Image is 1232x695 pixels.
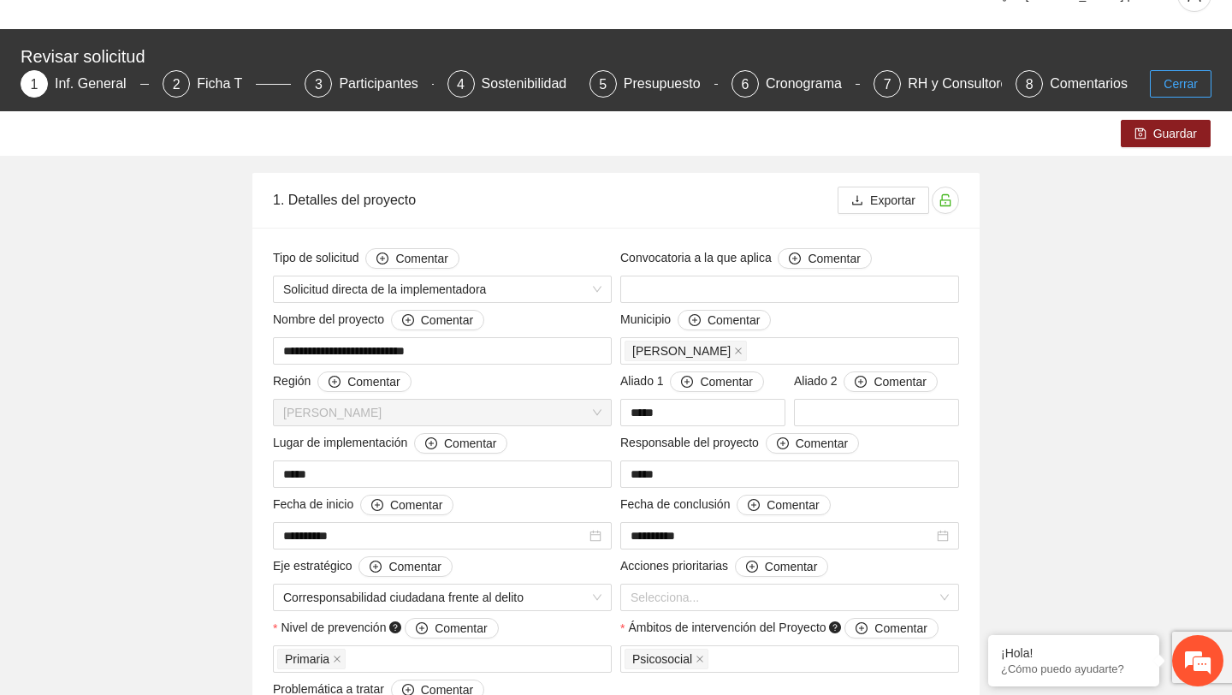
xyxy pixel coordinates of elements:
div: ¡Hola! [1001,646,1146,660]
span: Responsable del proyecto [620,433,859,454]
span: Solicitud directa de la implementadora [283,276,601,302]
span: 4 [457,77,465,92]
div: RH y Consultores [908,70,1028,98]
div: 6Cronograma [731,70,860,98]
div: Chatee con nosotros ahora [89,87,287,110]
button: Fecha de conclusión [737,495,830,515]
span: Cerrar [1164,74,1198,93]
div: Comentarios [1050,70,1128,98]
button: Aliado 1 [670,371,763,392]
button: downloadExportar [838,187,929,214]
span: Convocatoria a la que aplica [620,248,872,269]
button: Ámbitos de intervención del Proyecto question-circle [844,618,938,639]
button: Aliado 2 [844,371,937,392]
span: plus-circle [777,437,789,451]
span: Comentar [435,619,487,638]
span: plus-circle [748,499,760,513]
span: 1 [31,77,38,92]
span: plus-circle [746,561,758,574]
span: 3 [315,77,323,92]
p: ¿Cómo puedo ayudarte? [1001,662,1146,675]
button: Fecha de inicio [360,495,453,515]
span: 6 [741,77,749,92]
div: 8Comentarios [1016,70,1128,98]
button: Responsable del proyecto [766,433,859,454]
button: Municipio [678,310,771,330]
div: 3Participantes [305,70,433,98]
span: plus-circle [856,622,868,636]
span: Corresponsabilidad ciudadana frente al delito [283,585,601,610]
span: plus-circle [370,561,382,574]
button: Nombre del proyecto [391,310,484,330]
span: Comentar [874,619,927,638]
div: Cronograma [766,70,856,98]
textarea: Escriba su mensaje y pulse “Intro” [9,467,326,527]
span: Guardar [1153,124,1197,143]
span: Aliado 1 [620,371,764,392]
span: Comentar [444,434,496,453]
button: Convocatoria a la que aplica [778,248,871,269]
span: Eje estratégico [273,556,453,577]
button: Eje estratégico [358,556,452,577]
span: Ámbitos de intervención del Proyecto [628,618,938,639]
span: 7 [884,77,891,92]
div: Participantes [339,70,432,98]
span: Exportar [870,191,915,210]
span: Fecha de inicio [273,495,453,515]
div: 2Ficha T [163,70,291,98]
span: question-circle [389,621,401,633]
button: Lugar de implementación [414,433,507,454]
span: plus-circle [789,252,801,266]
span: plus-circle [329,376,341,389]
span: Comentar [390,496,442,514]
div: 4Sostenibilidad [447,70,576,98]
span: Psicosocial [632,650,692,668]
span: question-circle [829,621,841,633]
span: download [851,194,863,208]
div: Revisar solicitud [21,43,1201,70]
span: plus-circle [402,314,414,328]
span: Comentar [808,249,860,268]
span: plus-circle [425,437,437,451]
span: unlock [933,193,958,207]
span: Acciones prioritarias [620,556,828,577]
span: Primaria [285,650,329,668]
span: close [333,655,341,663]
button: Tipo de solicitud [365,248,459,269]
div: Inf. General [55,70,140,98]
span: close [734,347,743,355]
div: Sostenibilidad [482,70,581,98]
button: unlock [932,187,959,214]
span: Psicosocial [625,649,708,669]
div: Presupuesto [624,70,714,98]
span: Comentar [765,557,817,576]
span: Nombre del proyecto [273,310,484,330]
span: Región [273,371,412,392]
span: save [1134,128,1146,141]
span: Tipo de solicitud [273,248,459,269]
span: Lugar de implementación [273,433,507,454]
span: Comentar [796,434,848,453]
div: Minimizar ventana de chat en vivo [281,9,322,50]
span: Comentar [874,372,926,391]
span: Comentar [347,372,400,391]
span: Estamos en línea. [99,229,236,401]
span: Comentar [708,311,760,330]
span: Comentar [700,372,752,391]
span: 5 [599,77,607,92]
div: 5Presupuesto [589,70,718,98]
span: Cuauhtémoc [283,400,601,425]
span: plus-circle [371,499,383,513]
div: 1Inf. General [21,70,149,98]
span: Municipio [620,310,771,330]
span: Comentar [421,311,473,330]
div: 7RH y Consultores [874,70,1002,98]
span: Nivel de prevención [281,618,498,639]
span: Comentar [388,557,441,576]
span: plus-circle [689,314,701,328]
button: Cerrar [1150,70,1211,98]
span: close [696,655,704,663]
span: plus-circle [855,376,867,389]
span: Primaria [277,649,346,669]
span: plus-circle [416,622,428,636]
